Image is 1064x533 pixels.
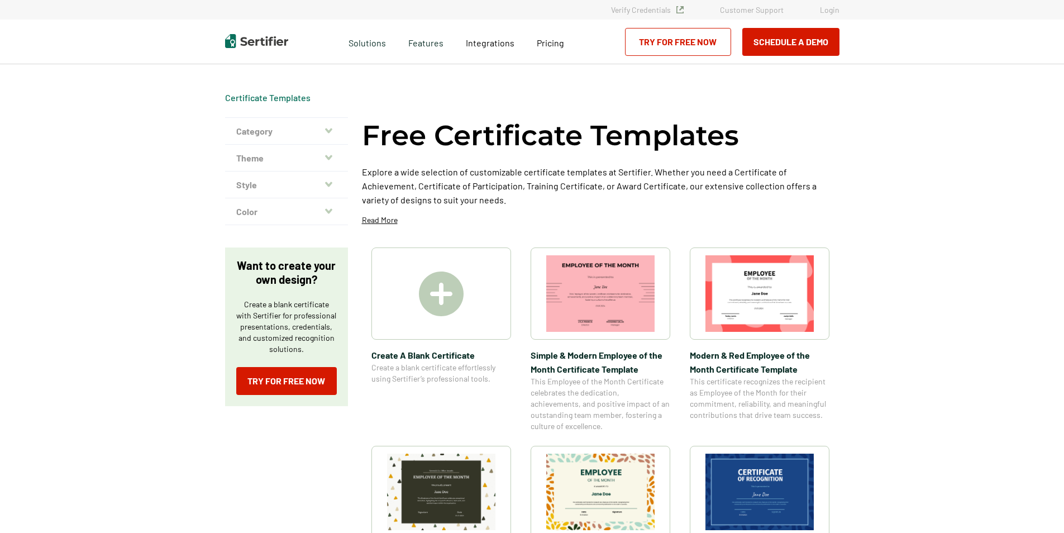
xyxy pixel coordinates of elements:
p: Read More [362,215,398,226]
span: Simple & Modern Employee of the Month Certificate Template [531,348,670,376]
div: Breadcrumb [225,92,311,103]
img: Simple & Modern Employee of the Month Certificate Template [546,255,655,332]
img: Simple & Colorful Employee of the Month Certificate Template [387,454,495,530]
a: Customer Support [720,5,784,15]
span: Pricing [537,37,564,48]
img: Create A Blank Certificate [419,272,464,316]
img: Verified [676,6,684,13]
p: Want to create your own design? [236,259,337,287]
button: Category [225,118,348,145]
span: This Employee of the Month Certificate celebrates the dedication, achievements, and positive impa... [531,376,670,432]
button: Style [225,172,348,198]
a: Login [820,5,839,15]
a: Verify Credentials [611,5,684,15]
span: Integrations [466,37,514,48]
button: Theme [225,145,348,172]
a: Integrations [466,35,514,49]
a: Certificate Templates [225,92,311,103]
button: Color [225,198,348,225]
span: Create a blank certificate effortlessly using Sertifier’s professional tools. [371,362,511,384]
img: Sertifier | Digital Credentialing Platform [225,34,288,48]
a: Try for Free Now [625,28,731,56]
img: Modern Dark Blue Employee of the Month Certificate Template [705,454,814,530]
a: Simple & Modern Employee of the Month Certificate TemplateSimple & Modern Employee of the Month C... [531,248,670,432]
a: Try for Free Now [236,367,337,395]
span: Features [408,35,443,49]
img: Simple and Patterned Employee of the Month Certificate Template [546,454,655,530]
h1: Free Certificate Templates [362,117,739,154]
span: Create A Blank Certificate [371,348,511,362]
p: Explore a wide selection of customizable certificate templates at Sertifier. Whether you need a C... [362,165,839,207]
a: Modern & Red Employee of the Month Certificate TemplateModern & Red Employee of the Month Certifi... [690,248,829,432]
span: Solutions [349,35,386,49]
img: Modern & Red Employee of the Month Certificate Template [705,255,814,332]
p: Create a blank certificate with Sertifier for professional presentations, credentials, and custom... [236,299,337,355]
span: Modern & Red Employee of the Month Certificate Template [690,348,829,376]
a: Pricing [537,35,564,49]
span: This certificate recognizes the recipient as Employee of the Month for their commitment, reliabil... [690,376,829,421]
